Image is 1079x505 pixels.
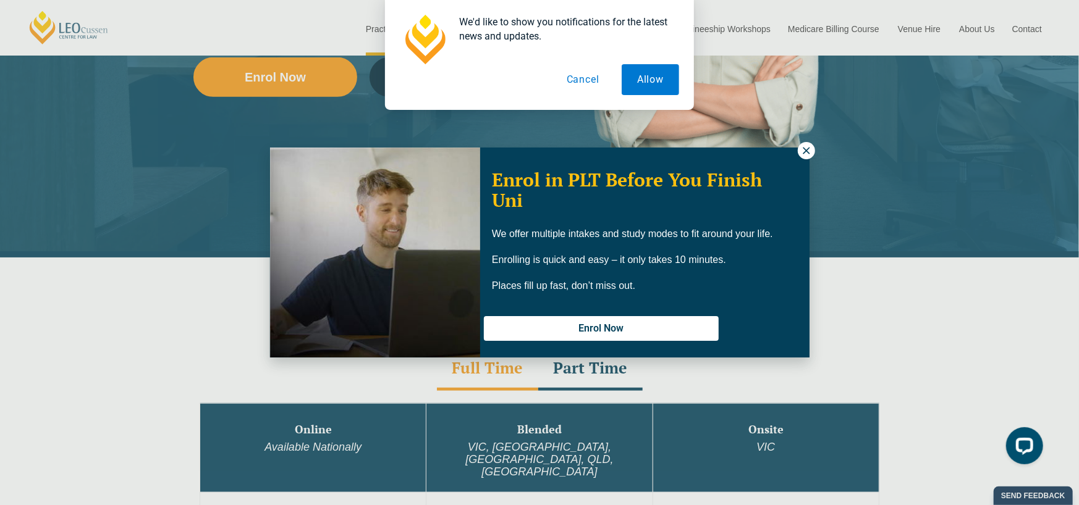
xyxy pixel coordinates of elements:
button: Cancel [551,64,615,95]
iframe: LiveChat chat widget [996,422,1048,474]
img: Woman in yellow blouse holding folders looking to the right and smiling [270,148,480,357]
img: notification icon [400,15,449,64]
span: Places fill up fast, don’t miss out. [492,280,635,291]
button: Allow [622,64,679,95]
span: We offer multiple intakes and study modes to fit around your life. [492,228,773,239]
button: Close [798,142,815,159]
span: Enrol in PLT Before You Finish Uni [492,167,762,212]
button: Enrol Now [484,316,719,341]
span: Enrolling is quick and easy – it only takes 10 minutes. [492,254,726,265]
div: We'd like to show you notifications for the latest news and updates. [449,15,679,43]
